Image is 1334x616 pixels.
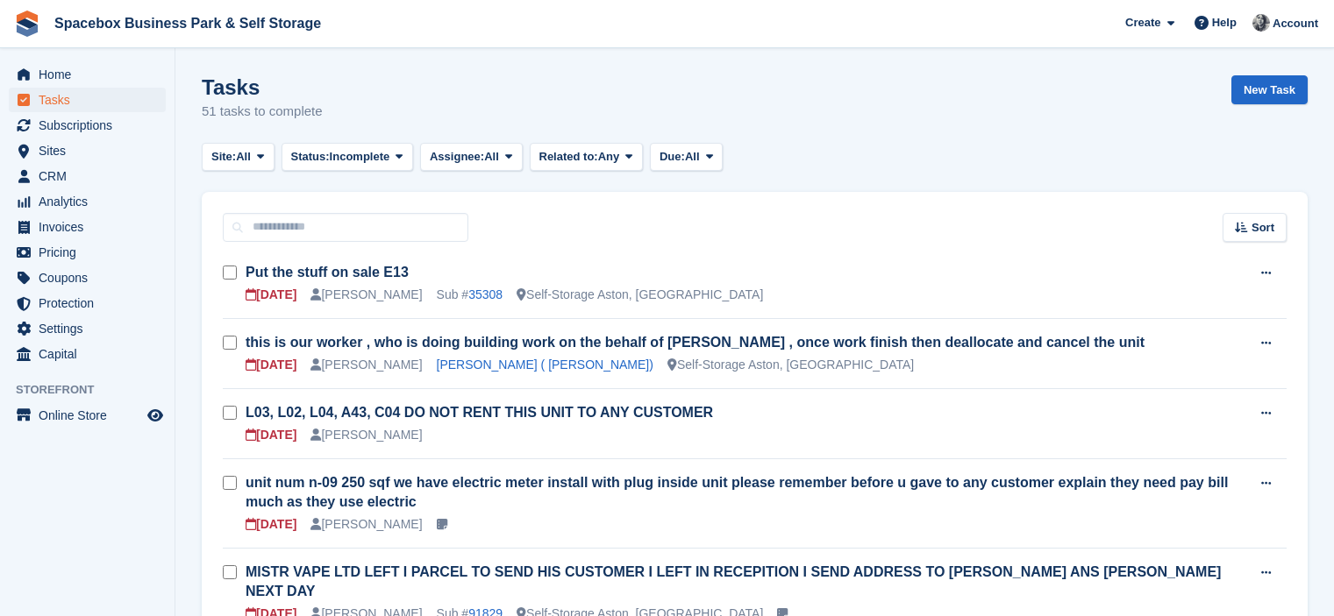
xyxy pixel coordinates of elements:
span: All [685,148,700,166]
a: menu [9,316,166,341]
span: All [236,148,251,166]
a: [PERSON_NAME] ( [PERSON_NAME]) [437,358,653,372]
div: [DATE] [246,515,296,534]
span: Incomplete [330,148,390,166]
a: menu [9,62,166,87]
span: Site: [211,148,236,166]
p: 51 tasks to complete [202,102,323,122]
img: stora-icon-8386f47178a22dfd0bd8f6a31ec36ba5ce8667c1dd55bd0f319d3a0aa187defe.svg [14,11,40,37]
span: Storefront [16,381,175,399]
span: Settings [39,316,144,341]
div: [DATE] [246,286,296,304]
span: Help [1212,14,1237,32]
span: Account [1273,15,1318,32]
a: menu [9,88,166,112]
div: [PERSON_NAME] [310,515,422,534]
button: Site: All [202,143,275,172]
span: Tasks [39,88,144,112]
span: Create [1125,14,1160,32]
a: menu [9,138,166,163]
button: Assignee: All [420,143,523,172]
div: Self-Storage Aston, [GEOGRAPHIC_DATA] [517,286,763,304]
div: [DATE] [246,356,296,374]
span: Related to: [539,148,598,166]
button: Due: All [650,143,723,172]
span: Analytics [39,189,144,214]
span: Invoices [39,215,144,239]
span: Subscriptions [39,113,144,138]
a: menu [9,240,166,265]
span: Coupons [39,266,144,290]
div: [PERSON_NAME] [310,356,422,374]
span: Sites [39,138,144,163]
span: Protection [39,291,144,315]
a: menu [9,164,166,188]
a: menu [9,342,166,366]
a: MISTR VAPE LTD LEFT I PARCEL TO SEND HIS CUSTOMER I LEFT IN RECEPITION I SEND ADDRESS TO [PERSON_... [246,564,1221,598]
button: Related to: Any [530,143,643,172]
img: SUDIPTA VIRMANI [1252,14,1270,32]
div: [DATE] [246,426,296,444]
a: unit num n-09 250 sqf we have electric meter install with plug inside unit please remember before... [246,475,1228,509]
a: menu [9,266,166,290]
span: Assignee: [430,148,484,166]
a: menu [9,403,166,428]
span: Sort [1252,219,1274,237]
a: Spacebox Business Park & Self Storage [47,9,328,38]
div: Self-Storage Aston, [GEOGRAPHIC_DATA] [667,356,914,374]
span: Pricing [39,240,144,265]
a: Put the stuff on sale E13 [246,265,409,280]
a: New Task [1231,75,1308,104]
a: this is our worker , who is doing building work on the behalf of [PERSON_NAME] , once work finish... [246,335,1145,350]
span: Due: [660,148,685,166]
span: Online Store [39,403,144,428]
span: Home [39,62,144,87]
span: Status: [291,148,330,166]
h1: Tasks [202,75,323,99]
div: [PERSON_NAME] [310,286,422,304]
span: All [484,148,499,166]
span: Any [598,148,620,166]
a: 35308 [468,287,503,301]
a: menu [9,189,166,214]
a: Preview store [145,405,166,426]
div: Sub # [437,286,503,304]
a: menu [9,113,166,138]
span: Capital [39,342,144,366]
a: L03, L02, L04, A43, C04 DO NOT RENT THIS UNIT TO ANY CUSTOMER [246,405,713,420]
a: menu [9,215,166,239]
button: Status: Incomplete [282,143,413,172]
div: [PERSON_NAME] [310,426,422,444]
span: CRM [39,164,144,188]
a: menu [9,291,166,315]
